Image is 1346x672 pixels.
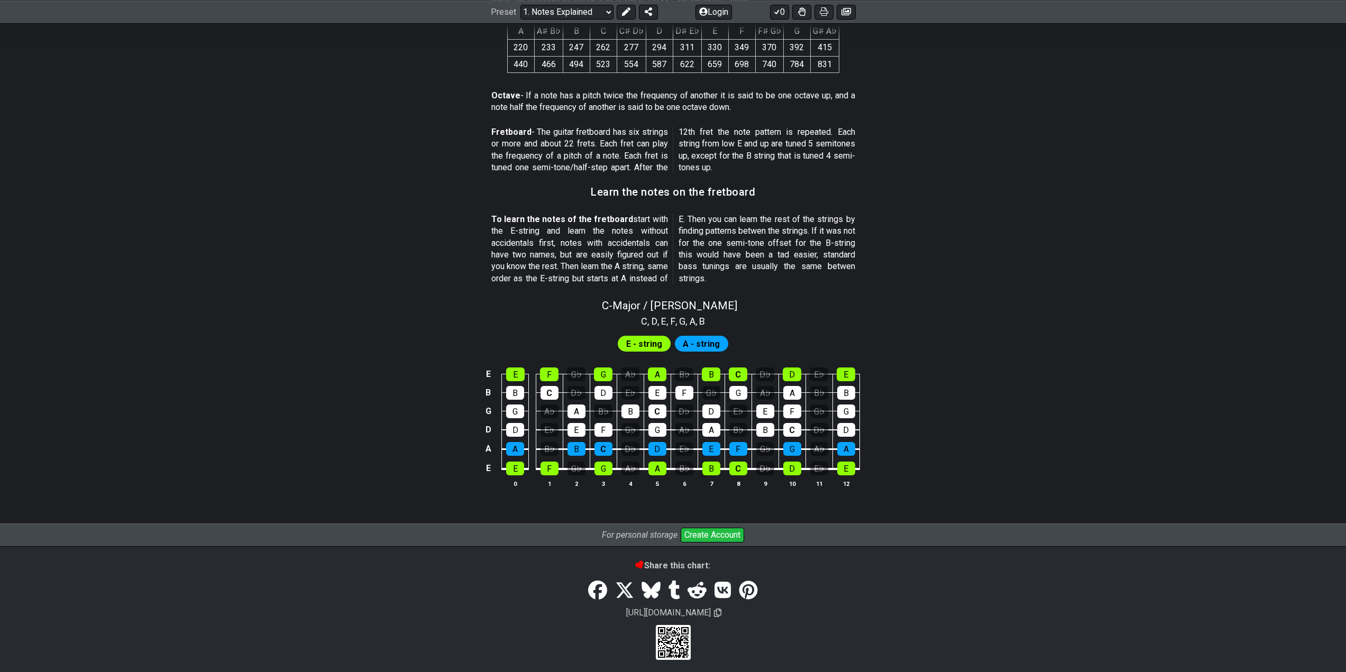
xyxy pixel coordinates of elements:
th: C [590,23,617,39]
p: start with the E-string and learn the notes without accidentals first, notes with accidentals can... [491,214,855,284]
div: F [729,442,747,456]
td: G [482,402,495,420]
td: 392 [783,40,810,56]
th: 2 [563,478,590,489]
div: B [506,386,524,400]
td: 831 [810,56,839,72]
th: F♯ G♭ [755,23,783,39]
a: Share on Facebook [584,576,611,605]
td: E [482,365,495,384]
th: 10 [779,478,805,489]
div: D [837,423,855,437]
div: C [648,404,666,418]
div: D [783,462,801,475]
td: 466 [534,56,563,72]
a: Tweet [611,576,638,605]
td: 247 [563,40,590,56]
td: 233 [534,40,563,56]
td: 740 [755,56,783,72]
div: E [837,462,855,475]
th: 9 [752,478,779,489]
div: Scan to view on your cellphone. [656,625,691,660]
th: A♯ B♭ [534,23,563,39]
th: D [646,23,673,39]
div: E [702,442,720,456]
div: F [540,367,558,381]
span: [URL][DOMAIN_NAME] [625,606,712,619]
a: Reddit [684,576,710,605]
div: D [702,404,720,418]
div: B [621,404,639,418]
div: B♭ [675,462,693,475]
div: D♭ [756,462,774,475]
strong: Fretboard [491,127,532,137]
span: First enable full edit mode to edit [626,336,662,352]
div: D♭ [621,442,639,456]
div: E [506,367,525,381]
div: D [648,442,666,456]
th: G [783,23,810,39]
span: , [657,314,662,328]
div: B♭ [810,386,828,400]
div: C [783,423,801,437]
span: , [695,314,700,328]
select: Preset [520,4,614,19]
div: B♭ [594,404,612,418]
th: 7 [698,478,725,489]
div: D [506,423,524,437]
div: B [756,423,774,437]
td: A [482,439,495,459]
div: D♭ [756,367,774,381]
div: E [506,462,524,475]
div: G♭ [567,367,585,381]
a: VK [711,576,735,605]
div: B♭ [541,442,558,456]
td: 294 [646,40,673,56]
span: E [661,314,666,328]
div: F [675,386,693,400]
button: Edit Preset [617,4,636,19]
div: D♭ [567,386,585,400]
strong: Octave [491,90,520,100]
span: A [690,314,695,328]
div: A [648,367,666,381]
div: A [567,404,585,418]
button: Create image [837,4,856,19]
div: G [729,386,747,400]
div: G♭ [756,442,774,456]
div: G [594,367,612,381]
span: B [699,314,705,328]
span: D [652,314,657,328]
div: A [648,462,666,475]
div: G [648,423,666,437]
div: E [648,386,666,400]
th: 5 [644,478,671,489]
div: B♭ [675,367,693,381]
div: B [702,367,720,381]
td: 554 [617,56,646,72]
div: D♭ [810,423,828,437]
div: E♭ [810,462,828,475]
div: B [567,442,585,456]
div: C [594,442,612,456]
button: Create Account [681,528,744,542]
div: B♭ [729,423,747,437]
div: G [783,442,801,456]
section: Scale pitch classes [636,312,710,329]
span: G [679,314,685,328]
div: G♭ [567,462,585,475]
a: Tumblr [664,576,684,605]
td: 523 [590,56,617,72]
div: C [729,462,747,475]
td: 494 [563,56,590,72]
div: B [837,386,855,400]
span: Copy url to clipboard [714,608,721,618]
th: 11 [805,478,832,489]
div: E♭ [729,404,747,418]
div: C [541,386,558,400]
div: G♭ [702,386,720,400]
a: Pinterest [735,576,761,605]
th: F [728,23,755,39]
div: F [541,462,558,475]
td: E [482,458,495,478]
